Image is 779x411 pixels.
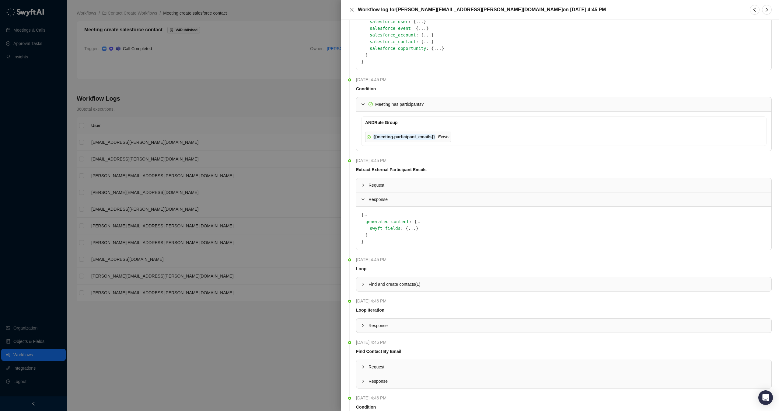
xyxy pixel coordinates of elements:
[408,225,416,232] button: ...
[431,39,434,44] span: }
[375,102,424,107] span: Meeting has participants?
[424,32,431,38] button: ...
[370,39,416,44] span: salesforce_contact
[369,322,767,329] span: Response
[758,390,773,405] div: Open Intercom Messenger
[358,6,606,13] h5: Workflow log for [PERSON_NAME][EMAIL_ADDRESS][PERSON_NAME][DOMAIN_NAME] on [DATE] 4:45 PM
[369,102,373,106] span: check-circle
[361,183,365,187] span: collapsed
[361,212,364,217] span: {
[361,365,365,369] span: collapsed
[356,76,389,83] span: [DATE] 4:45 PM
[442,46,444,51] span: }
[413,19,416,24] span: {
[348,6,355,13] button: Close
[356,266,366,271] strong: Loop
[416,18,424,25] button: ...
[361,282,365,286] span: collapsed
[426,26,428,31] span: }
[431,33,434,37] span: }
[370,25,767,32] div: :
[361,239,364,244] span: }
[424,38,431,45] button: ...
[752,7,757,12] span: left
[365,218,767,238] div: :
[356,298,389,304] span: [DATE] 4:46 PM
[361,59,364,64] span: }
[365,233,368,237] span: }
[356,339,389,346] span: [DATE] 4:46 PM
[369,182,767,188] span: Request
[365,219,409,224] span: generated_content
[365,53,368,57] span: }
[370,19,408,24] span: salesforce_user
[365,12,767,58] div: :
[370,32,767,38] div: :
[356,86,376,91] strong: Condition
[356,157,389,164] span: [DATE] 4:45 PM
[369,364,767,370] span: Request
[361,379,365,383] span: collapsed
[431,46,434,51] span: {
[370,26,411,31] span: salesforce_event
[369,378,767,385] span: Response
[418,25,426,32] button: ...
[356,349,401,354] strong: Find Contact By Email
[356,167,427,172] strong: Extract External Participant Emails
[406,226,408,231] span: {
[369,282,420,287] span: Find and create contacts ( 1 )
[361,102,365,106] span: expanded
[356,256,389,263] span: [DATE] 4:45 PM
[424,19,426,24] span: }
[370,46,426,51] span: salesforce_opportunity
[370,226,400,231] span: swyft_fields
[764,7,769,12] span: right
[369,196,767,203] span: Response
[416,26,418,31] span: {
[421,39,424,44] span: {
[416,226,418,231] span: }
[367,135,371,139] span: check-circle
[356,405,376,409] strong: Condition
[438,134,449,139] i: Exists
[349,7,354,12] span: close
[370,225,767,232] div: :
[421,33,424,37] span: {
[370,38,767,45] div: :
[365,120,398,125] span: AND Rule Group
[361,324,365,327] span: collapsed
[370,33,416,37] span: salesforce_account
[373,134,435,139] strong: {{meeting.participant_emails}}
[356,395,389,401] span: [DATE] 4:46 PM
[370,45,767,52] div: :
[414,219,417,224] span: {
[356,308,384,313] strong: Loop Iteration
[434,45,442,52] button: ...
[361,198,365,201] span: expanded
[370,18,767,25] div: :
